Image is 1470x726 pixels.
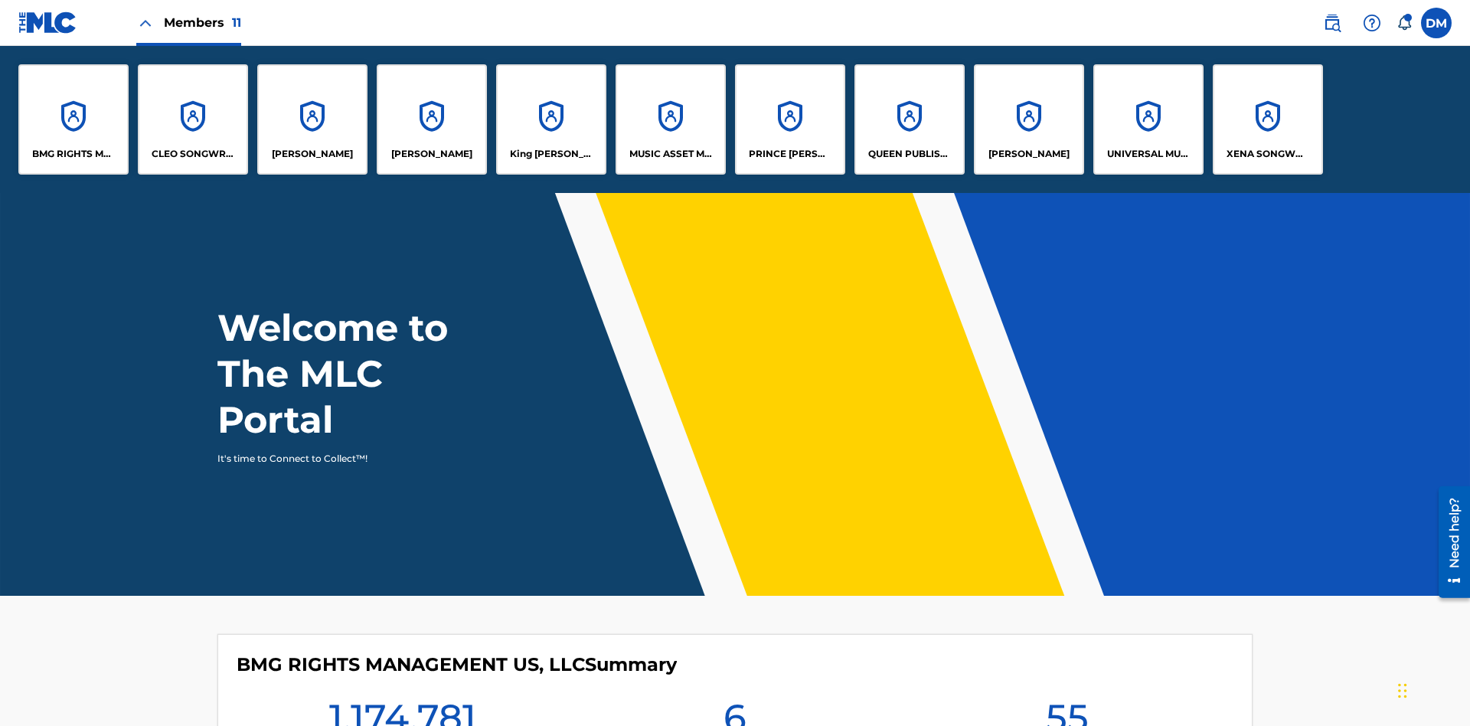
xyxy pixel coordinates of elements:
p: XENA SONGWRITER [1227,147,1310,161]
p: RONALD MCTESTERSON [988,147,1070,161]
p: CLEO SONGWRITER [152,147,235,161]
a: Accounts[PERSON_NAME] [377,64,487,175]
a: AccountsKing [PERSON_NAME] [496,64,606,175]
a: Accounts[PERSON_NAME] [974,64,1084,175]
span: 11 [232,15,241,30]
p: It's time to Connect to Collect™! [217,452,483,466]
h1: Welcome to The MLC Portal [217,305,504,443]
img: search [1323,14,1341,32]
p: King McTesterson [510,147,593,161]
div: User Menu [1421,8,1452,38]
a: AccountsXENA SONGWRITER [1213,64,1323,175]
iframe: Chat Widget [1393,652,1470,726]
div: Notifications [1396,15,1412,31]
img: MLC Logo [18,11,77,34]
p: ELVIS COSTELLO [272,147,353,161]
img: help [1363,14,1381,32]
p: QUEEN PUBLISHA [868,147,952,161]
a: Public Search [1317,8,1347,38]
div: Drag [1398,668,1407,714]
p: PRINCE MCTESTERSON [749,147,832,161]
a: AccountsBMG RIGHTS MANAGEMENT US, LLC [18,64,129,175]
img: Close [136,14,155,32]
span: Members [164,14,241,31]
p: BMG RIGHTS MANAGEMENT US, LLC [32,147,116,161]
p: EYAMA MCSINGER [391,147,472,161]
p: MUSIC ASSET MANAGEMENT (MAM) [629,147,713,161]
a: AccountsMUSIC ASSET MANAGEMENT (MAM) [616,64,726,175]
a: AccountsPRINCE [PERSON_NAME] [735,64,845,175]
iframe: Resource Center [1427,480,1470,606]
div: Help [1357,8,1387,38]
a: AccountsUNIVERSAL MUSIC PUB GROUP [1093,64,1204,175]
a: Accounts[PERSON_NAME] [257,64,367,175]
a: AccountsQUEEN PUBLISHA [854,64,965,175]
a: AccountsCLEO SONGWRITER [138,64,248,175]
p: UNIVERSAL MUSIC PUB GROUP [1107,147,1191,161]
h4: BMG RIGHTS MANAGEMENT US, LLC [237,653,677,676]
